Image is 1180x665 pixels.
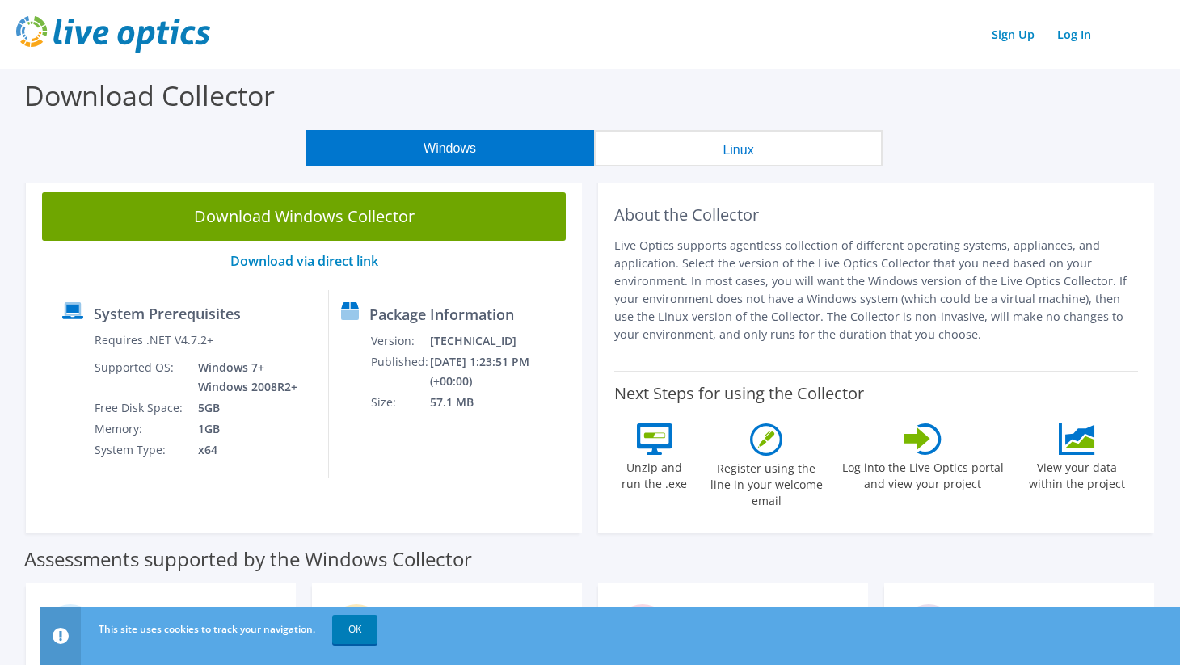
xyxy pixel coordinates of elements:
td: Supported OS: [94,357,186,398]
a: OK [332,615,377,644]
td: Free Disk Space: [94,398,186,419]
label: View your data within the project [1018,455,1135,492]
td: [TECHNICAL_ID] [429,330,575,351]
label: Unzip and run the .exe [617,455,692,492]
h2: About the Collector [614,205,1138,225]
label: Assessments supported by the Windows Collector [24,551,472,567]
button: Windows [306,130,594,166]
label: Requires .NET V4.7.2+ [95,332,213,348]
a: Download via direct link [230,252,378,270]
td: Published: [370,351,429,392]
td: Windows 7+ Windows 2008R2+ [186,357,301,398]
button: Linux [594,130,883,166]
label: Register using the line in your welcome email [706,456,827,509]
td: Memory: [94,419,186,440]
label: Log into the Live Optics portal and view your project [841,455,1005,492]
td: 1GB [186,419,301,440]
label: Package Information [369,306,514,322]
a: Sign Up [984,23,1043,46]
label: Download Collector [24,77,275,114]
a: Log In [1049,23,1099,46]
td: 5GB [186,398,301,419]
td: 57.1 MB [429,392,575,413]
td: [DATE] 1:23:51 PM (+00:00) [429,351,575,392]
img: live_optics_svg.svg [16,16,210,53]
label: System Prerequisites [94,305,241,322]
td: x64 [186,440,301,461]
label: Next Steps for using the Collector [614,384,864,403]
td: System Type: [94,440,186,461]
p: Live Optics supports agentless collection of different operating systems, appliances, and applica... [614,237,1138,343]
td: Version: [370,330,429,351]
a: Download Windows Collector [42,192,566,241]
td: Size: [370,392,429,413]
span: This site uses cookies to track your navigation. [99,622,315,636]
